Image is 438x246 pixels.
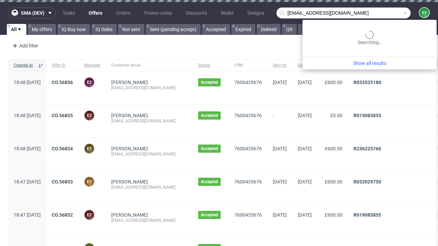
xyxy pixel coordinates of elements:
a: Promo codes [140,8,176,18]
span: - [273,113,287,129]
span: 18:48 [DATE] [14,80,41,85]
a: Not sent [118,24,144,35]
a: Tasks [59,8,79,18]
span: Accepted [201,179,218,184]
span: 18:47 [DATE] [14,212,41,218]
a: R236225760 [353,146,381,151]
a: Offers [85,8,106,18]
a: Accepted [202,24,230,35]
a: [PERSON_NAME] [111,113,148,118]
div: [EMAIL_ADDRESS][DOMAIN_NAME] [111,218,187,223]
span: £0.00 [330,113,343,118]
div: [EMAIL_ADDRESS][DOMAIN_NAME] [111,85,187,91]
figcaption: e2 [85,78,94,87]
a: Show all results [305,60,434,67]
span: Accepted [201,146,218,151]
span: sma (dev) [21,11,44,15]
div: [EMAIL_ADDRESS][DOMAIN_NAME] [111,184,187,190]
a: 7600435676 [234,179,262,184]
a: IQ Sales [91,24,117,35]
span: Sent on [273,63,287,68]
span: €600.00 [325,146,343,151]
a: CO.56852 [52,212,73,218]
span: Accepted [201,80,218,85]
span: [DATE] [298,80,312,85]
span: £600.00 [325,212,343,218]
a: Designs [243,8,268,18]
span: [DATE] [298,113,312,118]
div: Add filter [10,40,40,51]
a: Discounts [182,8,211,18]
span: 18:48 [DATE] [14,146,41,151]
a: [PERSON_NAME] [111,146,148,151]
a: Deleted [257,24,281,35]
a: QR [282,24,297,35]
span: Accepted [201,212,218,218]
figcaption: e2 [85,144,94,153]
a: CO.56854 [52,146,73,151]
a: Users [274,8,294,18]
a: R019085855 [353,212,381,218]
span: £600.00 [325,80,343,85]
a: CO.56853 [52,179,73,184]
span: Status [198,63,223,68]
span: [DATE] [273,146,287,151]
span: [DATE] [273,80,287,85]
span: 18:48 [DATE] [14,113,41,118]
a: R033525180 [353,80,381,85]
a: Sent (pending accept) [146,24,201,35]
a: R019085855 [353,113,381,118]
span: Customer email [111,63,187,68]
span: CRM [234,63,262,68]
span: [DATE] [298,146,312,151]
figcaption: e2 [85,177,94,187]
a: 7600435676 [234,113,262,118]
div: [EMAIL_ADDRESS][DOMAIN_NAME] [111,151,187,157]
span: Accepted [201,113,218,118]
span: Manager [84,63,100,68]
a: 7600435676 [234,212,262,218]
button: sma (dev) [8,8,56,18]
a: IQ Buy now [57,24,90,35]
a: R032029750 [353,179,381,184]
span: Expires [298,63,312,68]
div: [EMAIL_ADDRESS][DOMAIN_NAME] [111,118,187,124]
figcaption: e2 [85,111,94,120]
a: CO.56856 [52,80,73,85]
span: Created at [14,63,35,68]
a: CO.56855 [52,113,73,118]
a: [PERSON_NAME] [111,212,148,218]
span: Offer ID [52,63,73,68]
a: 7600435676 [234,146,262,151]
figcaption: e2 [420,8,429,17]
span: [DATE] [273,179,287,184]
a: [PERSON_NAME] [111,80,148,85]
div: Searching… [305,31,434,46]
a: Expired [231,24,255,35]
a: Orders [112,8,134,18]
a: [PERSON_NAME] [111,179,148,184]
figcaption: e2 [85,210,94,220]
span: [DATE] [298,179,312,184]
a: Wallet [217,8,238,18]
span: [DATE] [273,212,287,218]
a: My offers [28,24,56,35]
a: All [7,24,26,35]
a: 7600435676 [234,80,262,85]
span: 18:47 [DATE] [14,179,41,184]
span: £600.00 [325,179,343,184]
span: [DATE] [298,212,312,218]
